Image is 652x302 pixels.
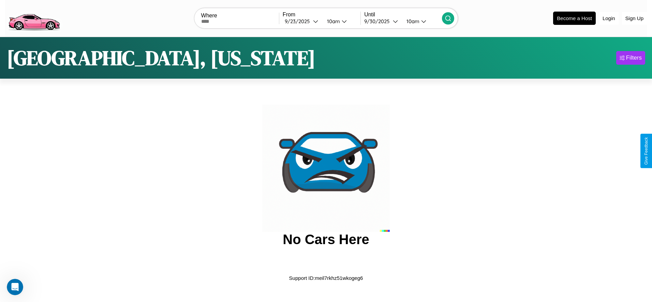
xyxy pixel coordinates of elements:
div: 9 / 23 / 2025 [285,18,313,25]
div: Filters [626,54,642,61]
button: Filters [616,51,645,65]
label: From [283,12,360,18]
button: 9/23/2025 [283,18,322,25]
button: 10am [322,18,360,25]
button: Login [599,12,619,25]
h1: [GEOGRAPHIC_DATA], [US_STATE] [7,44,315,72]
label: Where [201,13,279,19]
button: 10am [401,18,442,25]
button: Become a Host [553,12,596,25]
label: Until [364,12,442,18]
button: Sign Up [622,12,647,25]
img: logo [5,3,63,32]
div: 10am [324,18,342,25]
img: car [262,105,390,232]
p: Support ID: meil7rkhz51wkogeg6 [289,273,363,283]
iframe: Intercom live chat [7,279,23,295]
h2: No Cars Here [283,232,369,247]
div: Give Feedback [644,137,649,165]
div: 10am [403,18,421,25]
div: 9 / 30 / 2025 [364,18,393,25]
